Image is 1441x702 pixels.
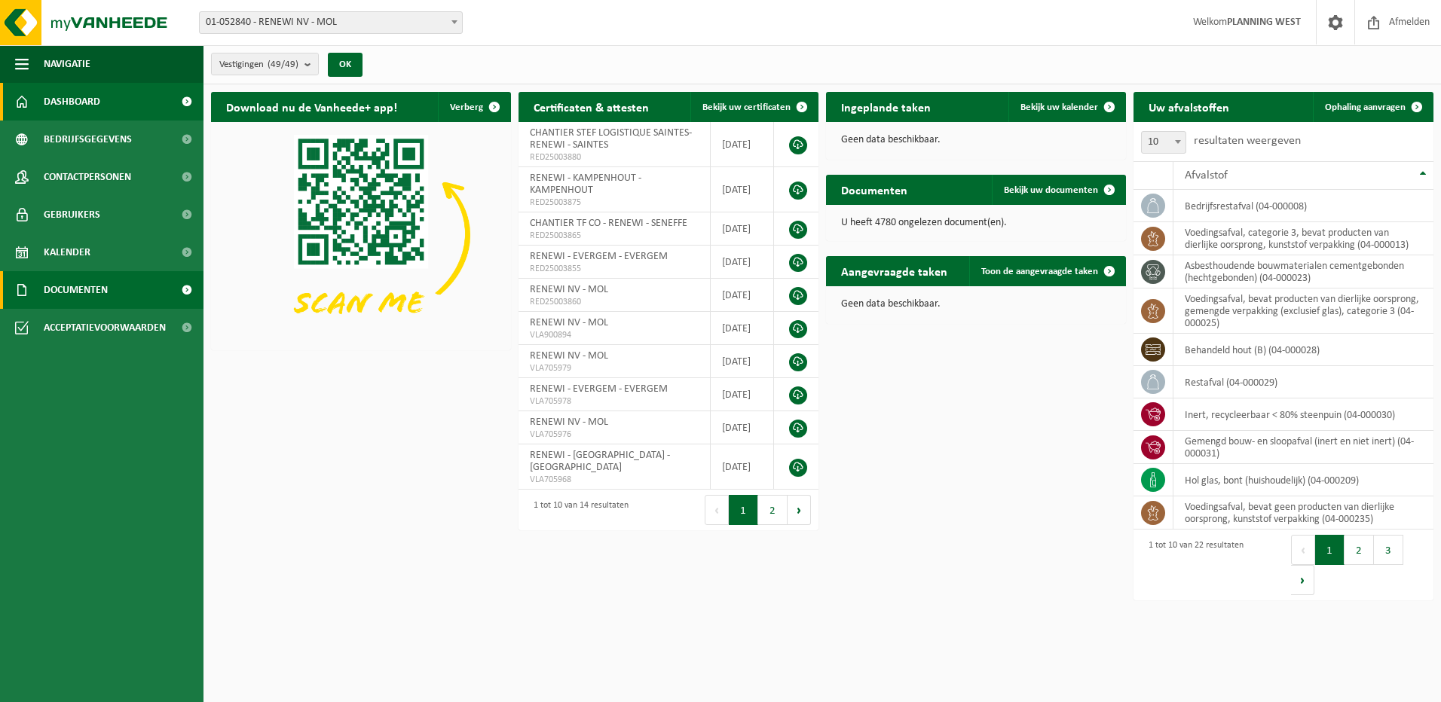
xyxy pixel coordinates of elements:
td: [DATE] [711,411,774,444]
span: Bedrijfsgegevens [44,121,132,158]
td: [DATE] [711,122,774,167]
span: RENEWI NV - MOL [530,284,608,295]
span: Afvalstof [1185,169,1228,182]
h2: Documenten [826,175,922,204]
td: hol glas, bont (huishoudelijk) (04-000209) [1173,464,1433,496]
strong: PLANNING WEST [1227,17,1301,28]
span: 01-052840 - RENEWI NV - MOL [200,12,462,33]
a: Ophaling aanvragen [1313,92,1432,122]
td: voedingsafval, categorie 3, bevat producten van dierlijke oorsprong, kunststof verpakking (04-000... [1173,222,1433,255]
span: RED25003875 [530,197,699,209]
span: RED25003880 [530,151,699,163]
h2: Ingeplande taken [826,92,946,121]
button: Previous [705,495,729,525]
td: voedingsafval, bevat producten van dierlijke oorsprong, gemengde verpakking (exclusief glas), cat... [1173,288,1433,334]
span: RENEWI NV - MOL [530,350,608,362]
h2: Download nu de Vanheede+ app! [211,92,412,121]
span: VLA705968 [530,474,699,486]
span: Toon de aangevraagde taken [981,267,1098,276]
label: resultaten weergeven [1194,135,1301,147]
span: 01-052840 - RENEWI NV - MOL [199,11,463,34]
button: 2 [1345,535,1374,565]
span: VLA705976 [530,429,699,441]
td: [DATE] [711,212,774,246]
a: Bekijk uw documenten [992,175,1124,205]
span: 10 [1141,131,1186,154]
h2: Aangevraagde taken [826,256,962,285]
span: CHANTIER STEF LOGISTIQUE SAINTES- RENEWI - SAINTES [530,127,692,151]
td: bedrijfsrestafval (04-000008) [1173,190,1433,222]
td: gemengd bouw- en sloopafval (inert en niet inert) (04-000031) [1173,431,1433,464]
span: RENEWI NV - MOL [530,417,608,428]
button: 1 [1315,535,1345,565]
button: Previous [1291,535,1315,565]
span: Bekijk uw documenten [1004,185,1098,195]
span: Documenten [44,271,108,309]
span: Gebruikers [44,196,100,233]
button: 3 [1374,535,1403,565]
p: U heeft 4780 ongelezen document(en). [841,218,1111,228]
span: Acceptatievoorwaarden [44,309,166,346]
span: Verberg [450,102,483,112]
span: CHANTIER TF CO - RENEWI - SENEFFE [530,218,687,229]
span: RENEWI - [GEOGRAPHIC_DATA] - [GEOGRAPHIC_DATA] [530,450,670,473]
td: restafval (04-000029) [1173,366,1433,398]
span: RED25003860 [530,296,699,308]
td: [DATE] [711,444,774,490]
span: RED25003855 [530,263,699,275]
span: VLA705979 [530,362,699,374]
button: Next [788,495,811,525]
span: Dashboard [44,83,100,121]
a: Bekijk uw certificaten [690,92,817,122]
span: Navigatie [44,45,90,83]
span: Bekijk uw kalender [1020,102,1098,112]
p: Geen data beschikbaar. [841,299,1111,310]
a: Bekijk uw kalender [1008,92,1124,122]
td: behandeld hout (B) (04-000028) [1173,334,1433,366]
span: RENEWI - KAMPENHOUT - KAMPENHOUT [530,172,641,196]
button: Verberg [438,92,509,122]
td: inert, recycleerbaar < 80% steenpuin (04-000030) [1173,398,1433,431]
img: Download de VHEPlus App [211,122,511,347]
span: Kalender [44,233,90,271]
span: Bekijk uw certificaten [702,102,791,112]
span: Ophaling aanvragen [1325,102,1406,112]
td: [DATE] [711,279,774,312]
span: VLA705978 [530,395,699,407]
span: VLA900894 [530,329,699,341]
h2: Certificaten & attesten [519,92,664,121]
span: Vestigingen [219,53,298,76]
div: 1 tot 10 van 14 resultaten [526,493,629,526]
button: 1 [729,495,758,525]
button: Vestigingen(49/49) [211,53,319,75]
td: [DATE] [711,312,774,345]
span: RENEWI - EVERGEM - EVERGEM [530,251,668,262]
span: 10 [1142,132,1186,153]
td: [DATE] [711,345,774,378]
td: [DATE] [711,378,774,411]
button: OK [328,53,363,77]
span: RENEWI NV - MOL [530,317,608,328]
span: RED25003865 [530,230,699,242]
td: [DATE] [711,167,774,212]
a: Toon de aangevraagde taken [969,256,1124,286]
td: [DATE] [711,246,774,279]
button: 2 [758,495,788,525]
td: voedingsafval, bevat geen producten van dierlijke oorsprong, kunststof verpakking (04-000235) [1173,496,1433,530]
h2: Uw afvalstoffen [1134,92,1244,121]
td: asbesthoudende bouwmaterialen cementgebonden (hechtgebonden) (04-000023) [1173,255,1433,288]
span: RENEWI - EVERGEM - EVERGEM [530,383,668,395]
count: (49/49) [268,60,298,69]
p: Geen data beschikbaar. [841,135,1111,145]
span: Contactpersonen [44,158,131,196]
div: 1 tot 10 van 22 resultaten [1141,533,1244,597]
button: Next [1291,565,1314,595]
